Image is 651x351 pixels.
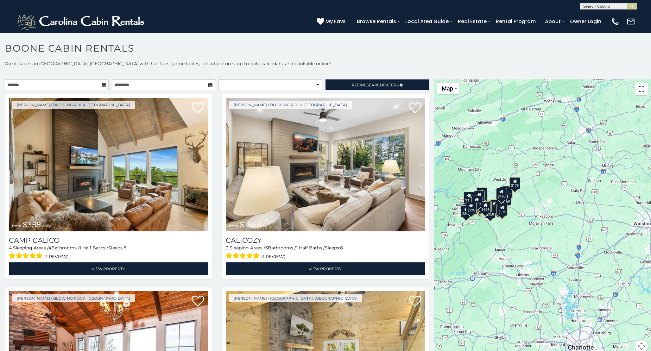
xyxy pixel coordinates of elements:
[471,196,482,208] div: $210
[226,236,425,245] a: Calicozy
[192,295,204,308] a: Add to favorites
[490,199,500,211] div: $930
[229,101,352,109] a: [PERSON_NAME] / Blowing Rock, [GEOGRAPHIC_DATA]
[226,262,425,275] a: View Property
[611,17,620,26] img: phone-regular-white.png
[296,245,325,251] span: 1 Half Baths /
[367,83,383,87] span: Search
[497,204,508,216] div: $525
[261,253,286,261] span: (1 review)
[44,253,69,261] span: (1 review)
[317,17,347,26] a: My Favs
[258,223,267,228] span: daily
[9,245,208,261] div: Sleeping Areas / Bathrooms / Sleeps:
[461,205,472,217] div: $375
[437,83,459,94] button: Change map style
[226,98,425,231] img: Calicozy
[340,245,343,251] span: 8
[466,202,477,214] div: $325
[409,102,421,115] a: Add to favorites
[499,186,510,198] div: $170
[16,12,147,31] img: White-1-2.png
[496,188,507,200] div: $190
[123,245,126,251] span: 8
[474,190,485,202] div: $320
[9,98,208,231] img: Camp Calico
[79,245,108,251] span: 1 Half Baths /
[192,102,204,115] a: Add to favorites
[9,245,12,251] span: 4
[48,245,51,251] span: 4
[325,17,346,25] span: My Favs
[495,202,506,214] div: $200
[12,294,135,302] a: [PERSON_NAME] / Blowing Rock, [GEOGRAPHIC_DATA]
[464,191,475,204] div: $305
[474,201,485,213] div: $315
[354,16,399,27] a: Browse Rentals
[480,201,491,213] div: $695
[635,83,648,95] button: Toggle fullscreen view
[509,177,520,189] div: $179
[265,245,268,251] span: 3
[352,83,399,87] span: Refine Filters
[23,220,41,229] span: $355
[42,223,51,228] span: daily
[442,85,453,92] span: Map
[229,294,362,302] a: [PERSON_NAME] / [GEOGRAPHIC_DATA], [GEOGRAPHIC_DATA]
[542,16,564,27] a: About
[226,245,425,261] div: Sleeping Areas / Bathrooms / Sleeps:
[240,220,256,229] span: $185
[9,98,208,231] a: Camp Calico from $355 daily
[477,187,487,199] div: $525
[226,98,425,231] a: Calicozy from $185 daily
[409,295,421,308] a: Add to favorites
[402,16,452,27] a: Local Area Guide
[325,79,429,90] a: RefineSearchFilters
[468,201,479,213] div: $395
[9,262,208,275] a: View Property
[493,16,539,27] a: Rental Program
[567,16,604,27] a: Owner Login
[12,101,135,109] a: [PERSON_NAME] / Blowing Rock, [GEOGRAPHIC_DATA]
[485,206,496,218] div: $350
[226,245,228,251] span: 3
[626,17,635,26] img: mail-regular-white.png
[12,223,22,228] span: from
[502,186,513,198] div: $180
[229,223,238,228] span: from
[9,236,208,245] a: Camp Calico
[455,16,490,27] a: Real Estate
